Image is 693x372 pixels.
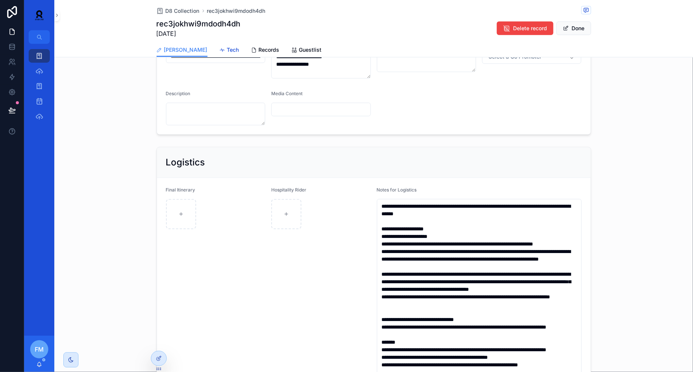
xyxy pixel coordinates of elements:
[377,187,417,193] span: Notes for Logistics
[497,22,553,35] button: Delete record
[292,43,322,58] a: Guestlist
[157,19,241,29] h1: rec3jokhwi9mdodh4dh
[35,345,44,354] span: FM
[271,91,303,96] span: Media Content
[164,46,207,54] span: [PERSON_NAME]
[556,22,591,35] button: Done
[271,187,306,193] span: Hospitality Rider
[166,187,195,193] span: Final Itinerary
[166,7,200,15] span: D8 Collection
[251,43,280,58] a: Records
[220,43,239,58] a: Tech
[207,7,266,15] a: rec3jokhwi9mdodh4dh
[157,43,207,57] a: [PERSON_NAME]
[299,46,322,54] span: Guestlist
[166,91,191,96] span: Description
[227,46,239,54] span: Tech
[166,156,205,168] h2: Logistics
[259,46,280,54] span: Records
[24,44,54,133] div: scrollable content
[157,7,200,15] a: D8 Collection
[30,9,48,21] img: App logo
[513,25,547,32] span: Delete record
[157,29,241,38] span: [DATE]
